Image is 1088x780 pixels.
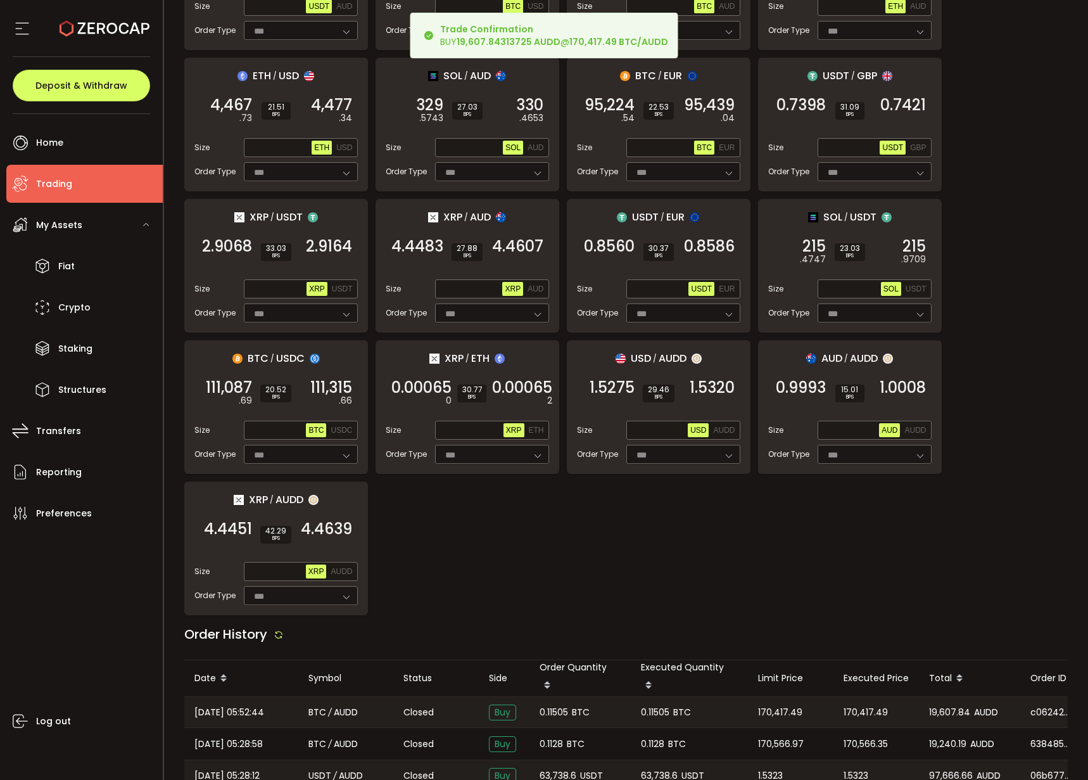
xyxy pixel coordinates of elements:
[386,166,427,177] span: Order Type
[239,394,252,407] em: .69
[443,68,462,84] span: SOL
[194,705,264,720] span: [DATE] 05:52:44
[328,737,332,751] em: /
[748,671,833,686] div: Limit Price
[697,143,712,152] span: BTC
[331,426,352,435] span: USDC
[648,393,669,401] i: BPS
[457,103,478,111] span: 27.03
[266,252,286,260] i: BPS
[237,71,248,81] img: eth_portfolio.svg
[684,240,735,253] span: 0.8586
[429,354,440,364] img: xrp_portfolio.png
[668,737,686,751] span: BTC
[457,35,560,48] b: 19,607.84313725 AUDD
[768,1,783,12] span: Size
[901,253,926,266] em: .9709
[502,282,523,296] button: XRP
[464,212,468,223] em: /
[851,70,855,82] em: /
[840,111,859,118] i: BPS
[267,111,286,118] i: BPS
[428,212,438,222] img: xrp_portfolio.png
[270,353,274,364] em: /
[821,350,842,366] span: AUD
[416,99,443,112] span: 329
[184,625,267,643] span: Order History
[503,141,523,155] button: SOL
[239,112,252,125] em: .73
[684,99,735,112] span: 95,439
[529,426,544,435] span: ETH
[880,99,926,112] span: 0.7421
[194,166,236,177] span: Order Type
[505,285,521,293] span: XRP
[446,394,452,407] em: 0
[13,70,150,101] button: Deposit & Withdraw
[505,143,521,152] span: SOL
[386,425,401,436] span: Size
[768,307,809,319] span: Order Type
[36,422,81,440] span: Transfers
[194,590,236,601] span: Order Type
[471,350,490,366] span: ETH
[443,209,462,225] span: XRP
[823,209,842,225] span: SOL
[234,495,244,505] img: xrp_portfolio.png
[194,1,210,12] span: Size
[577,283,592,295] span: Size
[386,25,427,36] span: Order Type
[840,393,859,401] i: BPS
[648,111,669,118] i: BPS
[457,111,478,118] i: BPS
[336,143,352,152] span: USD
[308,426,324,435] span: BTC
[440,23,533,35] b: Trade Confirmation
[919,668,1020,689] div: Total
[844,353,848,364] em: /
[800,253,826,266] em: .4747
[807,71,818,81] img: usdt_portfolio.svg
[248,350,269,366] span: BTC
[661,212,664,223] em: /
[210,99,252,112] span: 4,467
[659,350,686,366] span: AUDD
[307,282,327,296] button: XRP
[336,2,352,11] span: AUD
[902,240,926,253] span: 215
[631,350,651,366] span: USD
[569,35,668,48] b: 170,417.49 BTC/AUDD
[267,103,286,111] span: 21.51
[403,738,434,751] span: Closed
[692,354,702,364] img: zuPXiwguUFiBOIQyqLOiXsnnNitlx7q4LCwEbLHADjIpTka+Lip0HH8D0VTrd02z+wEAAAAASUVORK5CYII=
[36,463,82,482] span: Reporting
[577,449,618,460] span: Order Type
[386,142,401,153] span: Size
[496,212,506,222] img: aud_portfolio.svg
[273,70,277,82] em: /
[386,449,427,460] span: Order Type
[194,449,236,460] span: Order Type
[306,240,352,253] span: 2.9164
[632,209,659,225] span: USDT
[540,737,563,751] span: 0.1128
[547,394,552,407] em: 2
[503,423,524,437] button: XRP
[194,566,210,577] span: Size
[265,386,286,393] span: 20.52
[529,660,631,696] div: Order Quantity
[621,112,635,125] em: .54
[36,504,92,523] span: Preferences
[306,423,326,437] button: BTC
[840,103,859,111] span: 31.09
[691,285,712,293] span: USDT
[776,381,826,394] span: 0.9993
[334,737,358,751] span: AUDD
[528,2,543,11] span: USD
[428,71,438,81] img: sol_portfolio.png
[719,2,735,11] span: AUD
[808,212,818,222] img: sol_portfolio.png
[489,705,516,720] span: Buy
[528,285,543,293] span: AUD
[648,386,669,393] span: 29.46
